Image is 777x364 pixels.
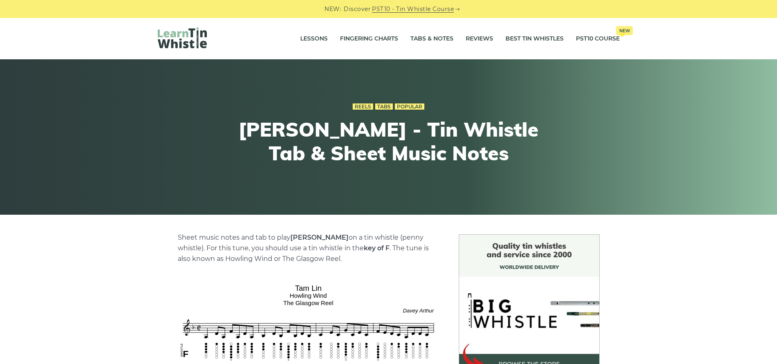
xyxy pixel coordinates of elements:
[410,29,453,49] a: Tabs & Notes
[505,29,564,49] a: Best Tin Whistles
[290,234,349,241] strong: [PERSON_NAME]
[576,29,620,49] a: PST10 CourseNew
[238,118,539,165] h1: [PERSON_NAME] - Tin Whistle Tab & Sheet Music Notes
[375,103,393,110] a: Tabs
[364,244,390,252] strong: key of F
[353,103,373,110] a: Reels
[395,103,424,110] a: Popular
[178,232,439,264] p: Sheet music notes and tab to play on a tin whistle (penny whistle). For this tune, you should use...
[616,26,633,35] span: New
[158,27,207,48] img: LearnTinWhistle.com
[300,29,328,49] a: Lessons
[466,29,493,49] a: Reviews
[340,29,398,49] a: Fingering Charts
